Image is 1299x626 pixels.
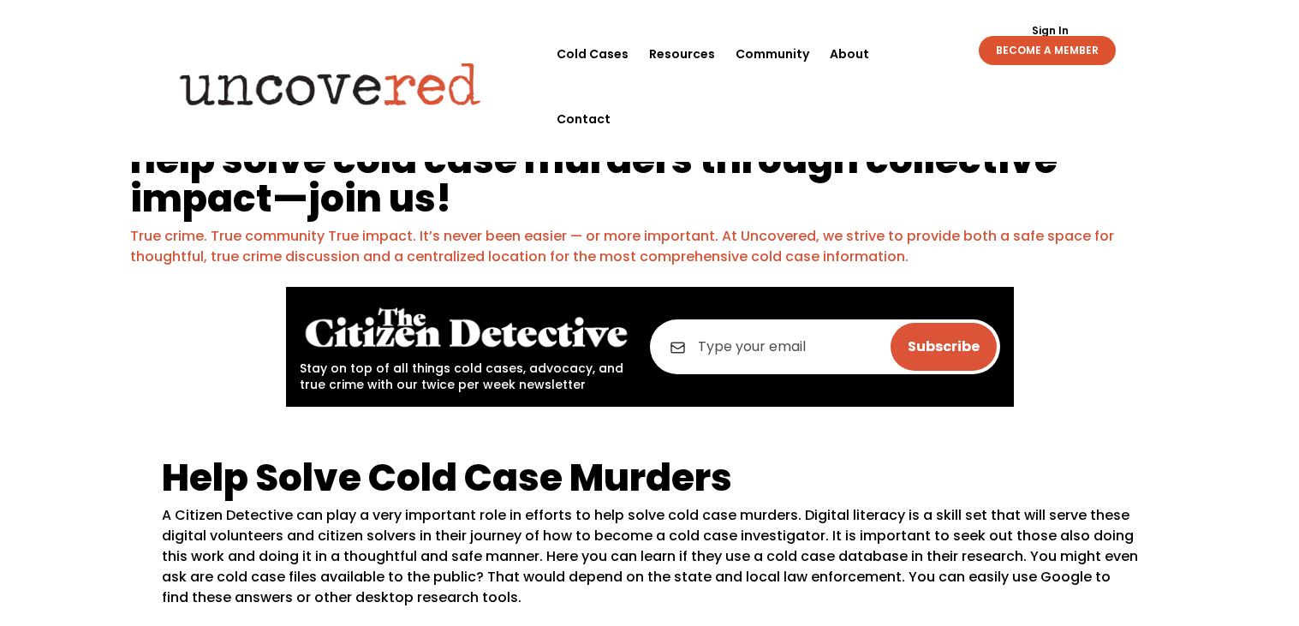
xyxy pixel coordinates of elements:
[165,51,495,117] img: Uncovered logo
[300,301,633,393] div: Stay on top of all things cold cases, advocacy, and true crime with our twice per week newsletter
[736,21,809,86] a: Community
[649,21,715,86] a: Resources
[979,36,1116,65] a: BECOME A MEMBER
[130,226,1114,266] a: True crime. True community True impact. It’s never been easier — or more important. At Uncovered,...
[308,172,436,224] a: join us
[891,323,997,371] input: Subscribe
[162,505,1138,622] p: A Citizen Detective can play a very important role in efforts to help solve cold case murders. Di...
[557,86,611,152] a: Contact
[830,21,869,86] a: About
[557,21,629,86] a: Cold Cases
[162,458,1138,505] h1: Help Solve Cold Case Murders
[1022,26,1078,36] a: Sign In
[300,301,633,356] img: The Citizen Detective
[130,102,1170,226] h1: We’re building a platform to uncover answers and help solve cold case murders through collective ...
[650,319,1000,374] input: Type your email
